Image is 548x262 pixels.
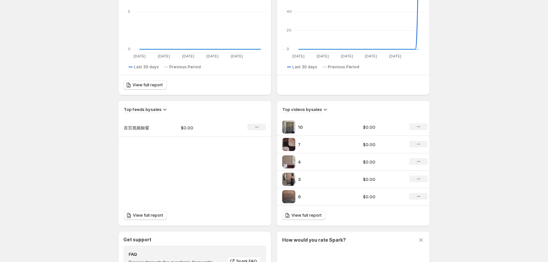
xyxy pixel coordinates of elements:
h3: Get support [123,236,151,243]
p: $0.00 [363,124,402,130]
span: View full report [291,213,322,218]
h3: Top feeds by sales [124,106,161,113]
a: View full report [123,80,167,90]
text: [DATE] [134,54,146,58]
p: 首页视频橱窗 [124,124,157,131]
text: [DATE] [341,54,353,58]
text: [DATE] [389,54,401,58]
span: View full report [133,82,163,88]
span: Previous Period [169,64,201,70]
p: $0.00 [181,124,227,131]
h3: How would you rate Spark? [282,237,346,243]
p: 6 [298,193,347,200]
span: Last 30 days [134,64,159,70]
h3: Top videos by sales [282,106,322,113]
img: 7 [282,138,295,151]
p: $0.00 [363,193,402,200]
text: 0 [286,47,289,51]
p: $0.00 [363,176,402,183]
p: 10 [298,124,347,130]
text: [DATE] [231,54,243,58]
text: [DATE] [317,54,329,58]
text: 5 [128,9,130,14]
h4: FAQ [129,251,222,257]
img: 10 [282,120,295,134]
span: View full report [133,213,163,218]
p: 7 [298,141,347,148]
span: Previous Period [328,64,359,70]
span: Last 30 days [292,64,317,70]
p: 4 [298,159,347,165]
text: [DATE] [365,54,377,58]
p: $0.00 [363,159,402,165]
text: [DATE] [206,54,219,58]
text: 0 [128,47,131,51]
img: 4 [282,155,295,168]
text: [DATE] [292,54,305,58]
text: 20 [286,28,291,33]
p: $0.00 [363,141,402,148]
text: [DATE] [182,54,194,58]
a: View full report [282,211,326,220]
a: View full report [124,211,167,220]
p: 3 [298,176,347,183]
img: 6 [282,190,295,203]
text: [DATE] [158,54,170,58]
img: 3 [282,173,295,186]
text: 40 [286,9,292,14]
